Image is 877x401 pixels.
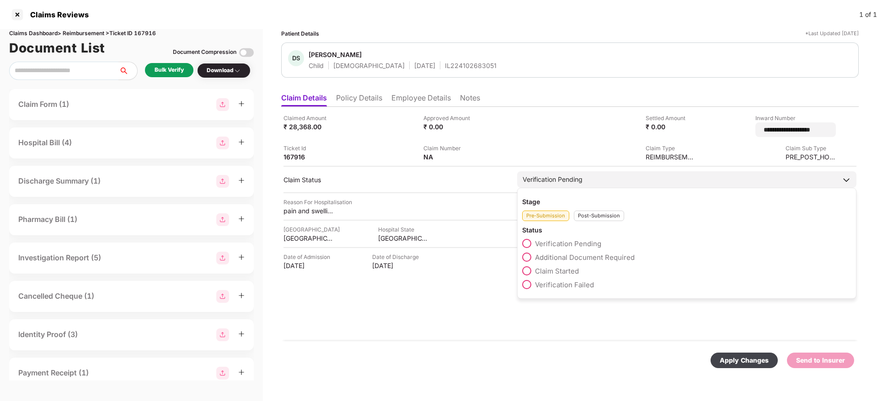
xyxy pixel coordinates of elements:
[234,67,241,74] img: svg+xml;base64,PHN2ZyBpZD0iRHJvcGRvd24tMzJ4MzIiIHhtbG5zPSJodHRwOi8vd3d3LnczLm9yZy8yMDAwL3N2ZyIgd2...
[646,114,696,122] div: Settled Amount
[378,225,428,234] div: Hospital State
[283,153,334,161] div: 167916
[283,206,334,215] div: pain and swelling lower left side leg
[535,267,579,275] span: Claim Started
[18,252,101,264] div: Investigation Report (5)
[414,61,435,70] div: [DATE]
[155,66,184,74] div: Bulk Verify
[646,144,696,153] div: Claim Type
[283,198,352,206] div: Reason For Hospitalisation
[283,144,334,153] div: Ticket Id
[522,211,569,221] div: Pre-Submission
[535,253,635,262] span: Additional Document Required
[283,175,508,184] div: Claim Status
[239,45,254,60] img: svg+xml;base64,PHN2ZyBpZD0iVG9nZ2xlLTMyeDMyIiB4bWxucz0iaHR0cDovL3d3dy53My5vcmcvMjAwMC9zdmciIHdpZH...
[118,67,137,74] span: search
[309,61,324,70] div: Child
[216,137,229,149] img: svg+xml;base64,PHN2ZyBpZD0iR3JvdXBfMjg4MTMiIGRhdGEtbmFtZT0iR3JvdXAgMjg4MTMiIHhtbG5zPSJodHRwOi8vd3...
[522,197,851,206] div: Stage
[238,369,245,375] span: plus
[391,93,451,106] li: Employee Details
[238,177,245,184] span: plus
[720,355,769,365] div: Apply Changes
[18,137,72,148] div: Hospital Bill (4)
[238,100,245,107] span: plus
[18,214,77,225] div: Pharmacy Bill (1)
[378,234,428,243] div: [GEOGRAPHIC_DATA]
[445,61,497,70] div: IL224102683051
[238,292,245,299] span: plus
[216,213,229,226] img: svg+xml;base64,PHN2ZyBpZD0iR3JvdXBfMjg4MTMiIGRhdGEtbmFtZT0iR3JvdXAgMjg4MTMiIHhtbG5zPSJodHRwOi8vd3...
[238,216,245,222] span: plus
[646,122,696,131] div: ₹ 0.00
[842,175,851,185] img: downArrowIcon
[18,175,101,187] div: Discharge Summary (1)
[786,144,836,153] div: Claim Sub Type
[423,144,474,153] div: Claim Number
[18,99,69,110] div: Claim Form (1)
[535,239,601,248] span: Verification Pending
[574,211,624,221] div: Post-Submission
[288,50,304,66] div: DS
[216,290,229,303] img: svg+xml;base64,PHN2ZyBpZD0iR3JvdXBfMjg4MTMiIGRhdGEtbmFtZT0iR3JvdXAgMjg4MTMiIHhtbG5zPSJodHRwOi8vd3...
[216,98,229,111] img: svg+xml;base64,PHN2ZyBpZD0iR3JvdXBfMjg4MTMiIGRhdGEtbmFtZT0iR3JvdXAgMjg4MTMiIHhtbG5zPSJodHRwOi8vd3...
[522,226,851,234] div: Status
[207,66,241,75] div: Download
[309,50,362,59] div: [PERSON_NAME]
[423,122,474,131] div: ₹ 0.00
[423,153,474,161] div: NA
[336,93,382,106] li: Policy Details
[859,10,877,20] div: 1 of 1
[283,122,334,131] div: ₹ 28,368.00
[283,234,334,243] div: [GEOGRAPHIC_DATA]
[283,225,340,234] div: [GEOGRAPHIC_DATA]
[216,328,229,341] img: svg+xml;base64,PHN2ZyBpZD0iR3JvdXBfMjg4MTMiIGRhdGEtbmFtZT0iR3JvdXAgMjg4MTMiIHhtbG5zPSJodHRwOi8vd3...
[523,174,583,185] div: Verification Pending
[216,175,229,188] img: svg+xml;base64,PHN2ZyBpZD0iR3JvdXBfMjg4MTMiIGRhdGEtbmFtZT0iR3JvdXAgMjg4MTMiIHhtbG5zPSJodHRwOi8vd3...
[216,367,229,380] img: svg+xml;base64,PHN2ZyBpZD0iR3JvdXBfMjg4MTMiIGRhdGEtbmFtZT0iR3JvdXAgMjg4MTMiIHhtbG5zPSJodHRwOi8vd3...
[9,29,254,38] div: Claims Dashboard > Reimbursement > Ticket ID 167916
[238,139,245,145] span: plus
[646,153,696,161] div: REIMBURSEMENT
[25,10,89,19] div: Claims Reviews
[805,29,859,38] div: *Last Updated [DATE]
[535,280,594,289] span: Verification Failed
[18,329,78,340] div: Identity Proof (3)
[283,253,334,261] div: Date of Admission
[281,29,319,38] div: Patient Details
[173,48,236,57] div: Document Compression
[9,38,105,58] h1: Document List
[460,93,480,106] li: Notes
[238,331,245,337] span: plus
[216,252,229,264] img: svg+xml;base64,PHN2ZyBpZD0iR3JvdXBfMjg4MTMiIGRhdGEtbmFtZT0iR3JvdXAgMjg4MTMiIHhtbG5zPSJodHRwOi8vd3...
[18,367,89,379] div: Payment Receipt (1)
[786,153,836,161] div: PRE_POST_HOSPITALIZATION_REIMBURSEMENT
[283,261,334,270] div: [DATE]
[333,61,405,70] div: [DEMOGRAPHIC_DATA]
[283,114,334,122] div: Claimed Amount
[372,261,422,270] div: [DATE]
[423,114,474,122] div: Approved Amount
[118,62,138,80] button: search
[18,290,94,302] div: Cancelled Cheque (1)
[238,254,245,260] span: plus
[372,253,422,261] div: Date of Discharge
[796,355,845,365] div: Send to Insurer
[755,114,836,122] div: Inward Number
[281,93,327,106] li: Claim Details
